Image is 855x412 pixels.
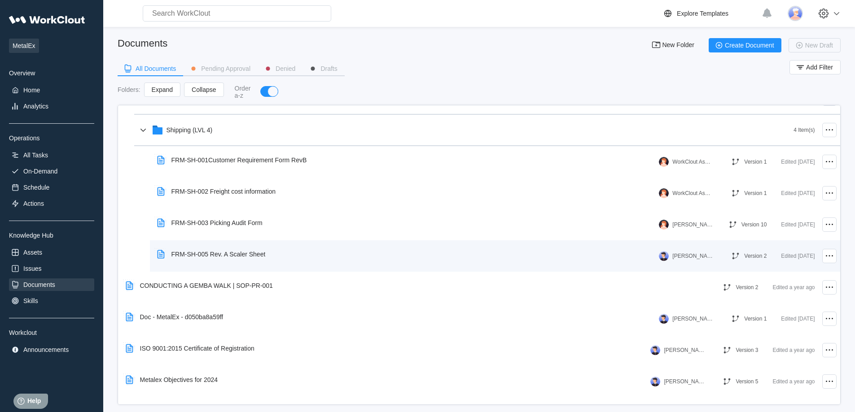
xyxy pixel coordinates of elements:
[672,221,713,228] div: [PERSON_NAME]
[23,87,40,94] div: Home
[140,376,218,383] div: Metalex Objectives for 2024
[772,345,815,356] div: Edited a year ago
[789,60,841,74] button: Add Filter
[136,65,176,72] div: All Documents
[118,38,167,49] div: Documents
[744,316,767,322] div: Version 1
[171,156,307,164] div: FRM-SH-001Customer Requirement Form RevB
[781,251,815,261] div: Edited [DATE]
[171,251,266,258] div: FRM-SH-005 Rev. A Scaler Sheet
[235,85,252,99] div: Order a-z
[744,253,767,259] div: Version 2
[646,38,702,52] button: New Folder
[736,284,758,291] div: Version 2
[23,168,57,175] div: On-Demand
[9,278,94,291] a: Documents
[736,378,758,385] div: Version 5
[788,6,803,21] img: user-3.png
[23,249,42,256] div: Assets
[772,376,815,387] div: Edited a year ago
[171,188,276,195] div: FRM-SH-002 Freight cost information
[659,314,669,324] img: user-5.png
[772,282,815,293] div: Edited a year ago
[23,346,69,353] div: Announcements
[650,345,660,355] img: user-5.png
[781,313,815,324] div: Edited [DATE]
[741,221,767,228] div: Version 10
[677,10,728,17] div: Explore Templates
[140,345,254,352] div: ISO 9001:2015 Certificate of Registration
[23,184,49,191] div: Schedule
[805,42,833,48] span: New Draft
[23,200,44,207] div: Actions
[664,347,704,353] div: [PERSON_NAME]
[744,159,767,165] div: Version 1
[201,65,250,72] div: Pending Approval
[794,127,815,133] div: 4 Item(s)
[23,152,48,159] div: All Tasks
[9,69,94,77] div: Overview
[9,181,94,194] a: Schedule
[152,87,173,93] span: Expand
[9,100,94,113] a: Analytics
[303,62,344,75] button: Drafts
[118,62,183,75] button: All Documents
[672,253,713,259] div: [PERSON_NAME]
[9,232,94,239] div: Knowledge Hub
[276,65,295,72] div: Denied
[9,39,39,53] span: MetalEx
[320,65,337,72] div: Drafts
[23,281,55,288] div: Documents
[9,329,94,336] div: Workclout
[781,188,815,199] div: Edited [DATE]
[144,82,180,97] button: Expand
[709,38,781,52] button: Create Document
[9,262,94,275] a: Issues
[725,42,774,48] span: Create Document
[662,42,694,49] span: New Folder
[9,343,94,356] a: Announcements
[664,378,704,385] div: [PERSON_NAME]
[118,86,140,93] div: Folders :
[192,87,216,93] span: Collapse
[183,62,258,75] button: Pending Approval
[9,165,94,178] a: On-Demand
[659,188,669,198] img: user-2.png
[662,8,757,19] a: Explore Templates
[781,156,815,167] div: Edited [DATE]
[23,265,41,272] div: Issues
[9,197,94,210] a: Actions
[806,64,833,70] span: Add Filter
[744,190,767,196] div: Version 1
[23,297,38,304] div: Skills
[9,84,94,96] a: Home
[9,134,94,142] div: Operations
[672,190,713,196] div: WorkClout Assistant
[140,282,273,289] div: CONDUCTING A GEMBA WALK | SOP-PR-001
[9,246,94,259] a: Assets
[672,159,713,165] div: WorkClout Assistant
[140,313,224,321] div: Doc - MetalEx - d050ba8a59ff
[650,377,660,386] img: user-5.png
[9,295,94,307] a: Skills
[736,347,758,353] div: Version 3
[781,219,815,230] div: Edited [DATE]
[23,103,48,110] div: Analytics
[659,157,669,167] img: user-2.png
[143,5,331,22] input: Search WorkClout
[171,219,263,226] div: FRM-SH-003 Picking Audit Form
[258,62,303,75] button: Denied
[9,149,94,161] a: All Tasks
[184,82,224,97] button: Collapse
[659,251,669,261] img: user-5.png
[789,38,841,52] button: New Draft
[672,316,713,322] div: [PERSON_NAME]
[167,126,213,134] div: Shipping (LVL 4)
[659,220,669,230] img: user-2.png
